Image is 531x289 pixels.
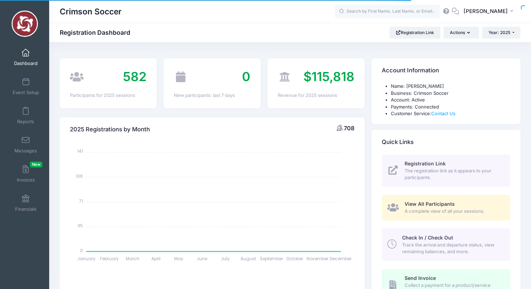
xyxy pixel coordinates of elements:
[335,5,440,19] input: Search by First Name, Last Name, or Email...
[9,191,42,215] a: Financials
[76,173,83,179] tspan: 106
[402,235,453,241] span: Check In / Check Out
[126,256,139,262] tspan: March
[78,223,83,229] tspan: 35
[382,155,510,187] a: Registration Link The registration link as it appears to your participants.
[197,256,207,262] tspan: June
[389,27,440,39] a: Registration Link
[77,148,83,154] tspan: 141
[382,228,510,261] a: Check In / Check Out Track the arrival and departure status, view remaining balances, and more.
[241,256,256,262] tspan: August
[402,242,502,255] span: Track the arrival and departure status, view remaining balances, and more.
[482,27,520,39] button: Year: 2025
[17,119,34,125] span: Reports
[60,4,122,20] h1: Crimson Soccer
[405,208,502,215] span: A complete view of all your sessions.
[9,132,42,157] a: Messages
[391,83,510,90] li: Name: [PERSON_NAME]
[464,7,508,15] span: [PERSON_NAME]
[17,177,35,183] span: Invoices
[330,256,352,262] tspan: December
[123,69,146,84] span: 582
[303,69,354,84] span: $115,818
[15,206,37,212] span: Financials
[431,111,455,116] a: Contact Us
[70,119,150,139] h4: 2025 Registrations by Month
[260,256,283,262] tspan: September
[12,11,38,37] img: Crimson Soccer
[391,110,510,117] li: Customer Service:
[405,201,455,207] span: View All Participants
[444,27,479,39] button: Actions
[60,29,136,36] h1: Registration Dashboard
[9,74,42,99] a: Event Setup
[30,162,42,168] span: New
[405,275,436,281] span: Send Invoice
[286,256,303,262] tspan: October
[382,195,510,221] a: View All Participants A complete view of all your sessions.
[391,104,510,111] li: Payments: Connected
[9,103,42,128] a: Reports
[405,160,446,166] span: Registration Link
[391,97,510,104] li: Account: Active
[405,168,502,181] span: The registration link as it appears to your participants.
[221,256,230,262] tspan: July
[70,92,146,99] div: Participants for 2025 sessions
[278,92,354,99] div: Revenue for 2025 sessions
[489,30,510,35] span: Year: 2025
[307,256,329,262] tspan: November
[382,61,439,81] h4: Account Information
[77,256,96,262] tspan: January
[391,90,510,97] li: Business: Crimson Soccer
[344,125,354,132] span: 708
[13,90,39,96] span: Event Setup
[9,45,42,70] a: Dashboard
[14,148,37,154] span: Messages
[79,198,83,204] tspan: 71
[242,69,250,84] span: 0
[175,256,184,262] tspan: May
[9,162,42,186] a: InvoicesNew
[80,247,83,253] tspan: 0
[459,4,520,20] button: [PERSON_NAME]
[382,132,414,152] h4: Quick Links
[14,60,38,66] span: Dashboard
[151,256,160,262] tspan: April
[174,92,250,99] div: New participants: last 7 days
[100,256,119,262] tspan: February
